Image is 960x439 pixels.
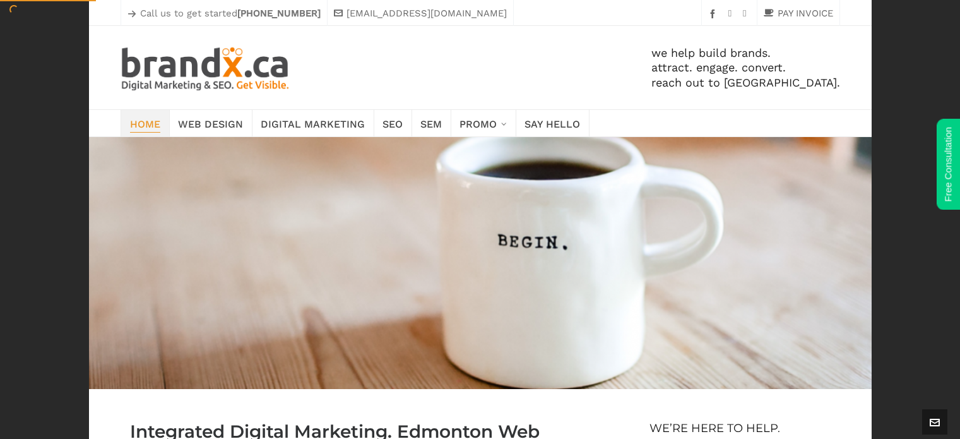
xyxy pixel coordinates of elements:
span: Web Design [178,114,243,132]
a: Promo [451,110,516,136]
img: Edmonton SEO. SEM. Web Design. Print. Brandx Digital Marketing & SEO [121,45,292,90]
span: Home [130,114,160,132]
a: [EMAIL_ADDRESS][DOMAIN_NAME] [334,6,507,21]
a: twitter [743,9,750,19]
a: Digital Marketing [252,110,374,136]
strong: [PHONE_NUMBER] [237,8,321,19]
a: PAY INVOICE [764,6,833,21]
a: facebook [708,9,721,18]
p: Call us to get started [127,6,321,21]
span: SEO [382,114,403,132]
a: instagram [728,9,735,19]
span: Say Hello [524,114,580,132]
span: Digital Marketing [261,114,365,132]
a: SEM [412,110,451,136]
a: SEO [374,110,412,136]
h4: We’re Here To Help. [649,421,780,436]
a: Web Design [169,110,252,136]
span: Promo [459,114,497,132]
a: Say Hello [516,110,590,136]
span: SEM [420,114,442,132]
div: we help build brands. attract. engage. convert. reach out to [GEOGRAPHIC_DATA]. [291,26,839,109]
a: Home [121,110,170,136]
